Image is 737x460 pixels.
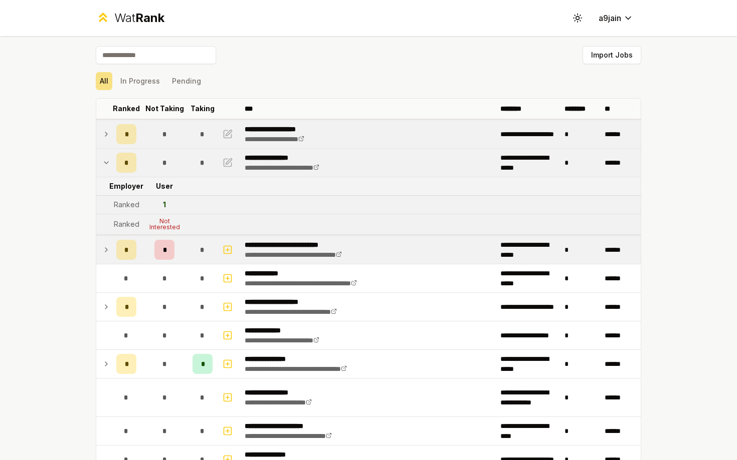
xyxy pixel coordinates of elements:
td: User [140,177,189,195]
p: Taking [191,104,215,114]
p: Ranked [113,104,140,114]
button: a9jain [591,9,641,27]
a: WatRank [96,10,164,26]
div: 1 [163,200,166,210]
button: Import Jobs [583,46,641,64]
div: Not Interested [144,218,185,230]
div: Wat [114,10,164,26]
div: Ranked [114,219,139,229]
div: Ranked [114,200,139,210]
span: a9jain [599,12,621,24]
p: Not Taking [145,104,184,114]
button: In Progress [116,72,164,90]
button: Pending [168,72,205,90]
span: Rank [135,11,164,25]
td: Employer [112,177,140,195]
button: All [96,72,112,90]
